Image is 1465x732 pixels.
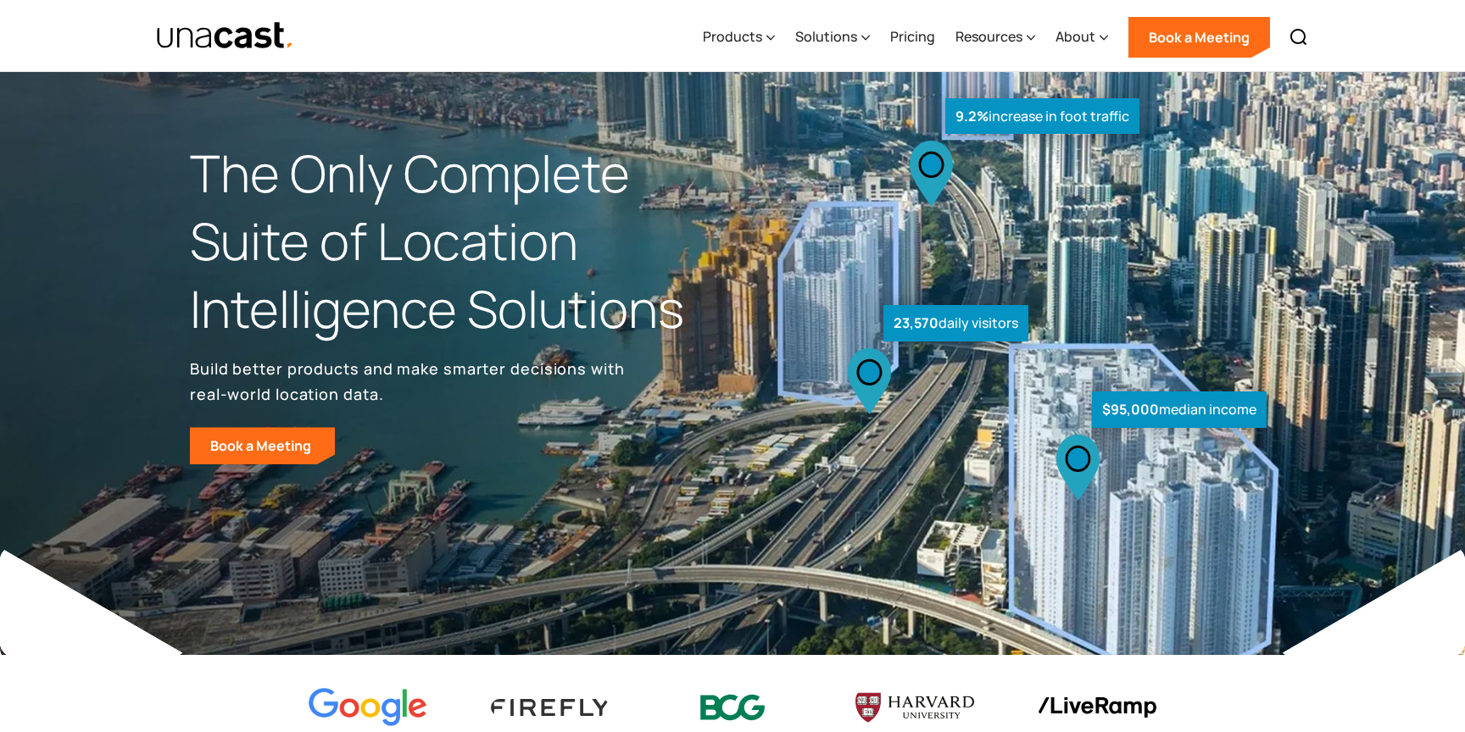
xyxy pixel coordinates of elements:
[890,3,935,72] a: Pricing
[1038,697,1156,718] img: liveramp logo
[894,313,939,332] strong: 23,570
[1289,27,1309,47] img: Search icon
[309,688,427,728] img: Google logo Color
[190,356,631,407] p: Build better products and make smarter decisions with real-world location data.
[855,687,974,728] img: Harvard U logo
[1128,17,1270,58] a: Book a Meeting
[1092,391,1267,428] div: median income
[190,427,335,464] a: Book a Meeting
[1056,26,1095,47] div: About
[673,684,792,732] img: BCG logo
[190,140,732,342] h1: The Only Complete Suite of Location Intelligence Solutions
[883,305,1028,341] div: daily visitors
[156,21,294,51] img: Unacast text logo
[955,26,1022,47] div: Resources
[1102,400,1159,419] strong: $95,000
[795,26,857,47] div: Solutions
[795,3,870,72] div: Solutions
[703,26,762,47] div: Products
[945,98,1139,135] div: increase in foot traffic
[156,21,294,51] a: home
[491,699,610,715] img: Firefly Advertising logo
[703,3,775,72] div: Products
[955,107,989,125] strong: 9.2%
[955,3,1035,72] div: Resources
[1056,3,1108,72] div: About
